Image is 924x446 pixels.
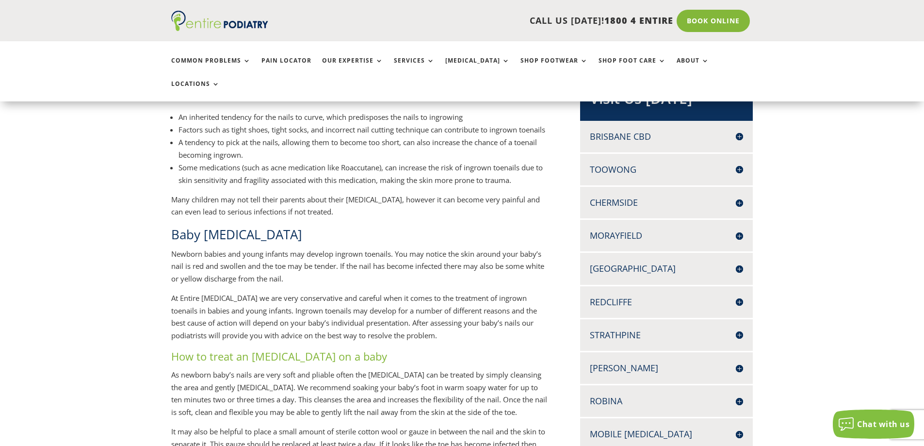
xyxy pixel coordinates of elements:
button: Chat with us [833,410,914,439]
h4: Mobile [MEDICAL_DATA] [590,428,743,440]
a: Pain Locator [261,57,311,78]
h2: Baby [MEDICAL_DATA] [171,226,549,248]
a: About [677,57,709,78]
h4: Brisbane CBD [590,131,743,143]
h4: Redcliffe [590,296,743,308]
h4: [GEOGRAPHIC_DATA] [590,263,743,275]
h4: [PERSON_NAME] [590,362,743,374]
span: Chat with us [857,419,909,429]
h4: Morayfield [590,230,743,242]
li: A tendency to pick at the nails, allowing them to become too short, can also increase the chance ... [178,136,549,161]
a: [MEDICAL_DATA] [445,57,510,78]
p: Many children may not tell their parents about their [MEDICAL_DATA], however it can become very p... [171,194,549,226]
p: As newborn baby’s nails are very soft and pliable often the [MEDICAL_DATA] can be treated by simp... [171,369,549,426]
li: Some medications (such as acne medication like Roaccutane), can increase the risk of ingrown toen... [178,161,549,186]
li: An inherited tendency for the nails to curve, which predisposes the nails to ingrowing [178,111,549,123]
span: 1800 4 ENTIRE [604,15,673,26]
a: Entire Podiatry [171,23,268,33]
img: logo (1) [171,11,268,31]
h4: Robina [590,395,743,407]
a: Common Problems [171,57,251,78]
a: Shop Foot Care [599,57,666,78]
a: Book Online [677,10,750,32]
h3: How to treat an [MEDICAL_DATA] on a baby [171,349,549,369]
a: Our Expertise [322,57,383,78]
p: At Entire [MEDICAL_DATA] we are very conservative and careful when it comes to the treatment of i... [171,292,549,349]
p: Newborn babies and young infants may develop ingrown toenails. You may notice the skin around you... [171,248,549,293]
a: Locations [171,81,220,101]
h4: Strathpine [590,329,743,341]
h4: Chermside [590,197,743,209]
h4: Toowong [590,164,743,176]
a: Services [394,57,435,78]
a: Shop Footwear [520,57,588,78]
p: CALL US [DATE]! [306,15,673,27]
li: Factors such as tight shoes, tight socks, and incorrect nail cutting technique can contribute to ... [178,123,549,136]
